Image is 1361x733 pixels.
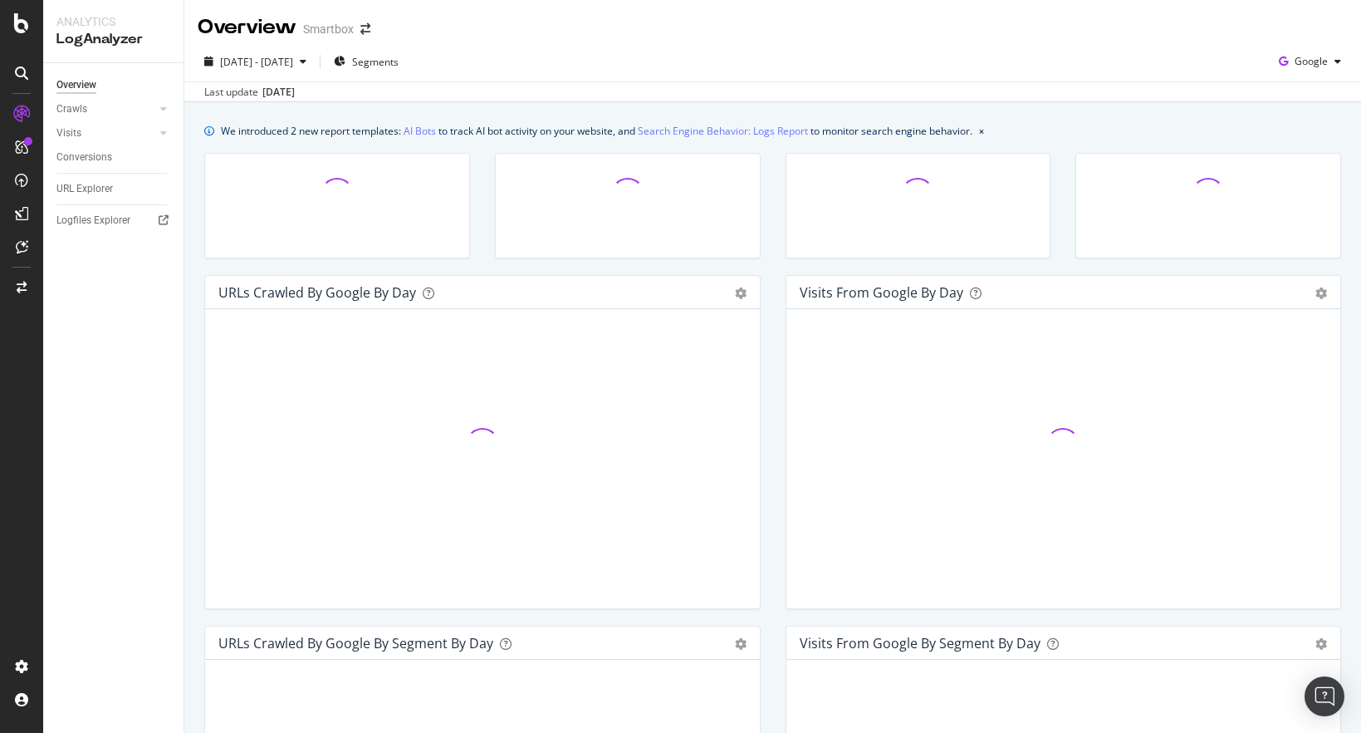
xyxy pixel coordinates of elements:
span: [DATE] - [DATE] [220,55,293,69]
a: Logfiles Explorer [56,212,172,229]
div: Open Intercom Messenger [1305,676,1344,716]
div: gear [735,288,747,299]
div: Analytics [56,13,170,30]
div: Visits from Google By Segment By Day [800,635,1040,652]
a: AI Bots [404,122,436,140]
div: Overview [198,13,296,42]
a: URL Explorer [56,180,172,198]
div: Visits from Google by day [800,284,963,301]
div: Overview [56,76,96,94]
div: We introduced 2 new report templates: to track AI bot activity on your website, and to monitor se... [221,122,972,140]
span: Segments [352,55,399,69]
div: arrow-right-arrow-left [360,23,370,35]
a: Search Engine Behavior: Logs Report [638,122,808,140]
a: Overview [56,76,172,94]
button: Segments [327,48,405,75]
div: Conversions [56,149,112,166]
div: Crawls [56,101,87,118]
div: Logfiles Explorer [56,212,130,229]
div: gear [735,638,747,650]
div: LogAnalyzer [56,30,170,49]
button: close banner [975,119,988,143]
div: gear [1315,288,1327,299]
a: Conversions [56,149,172,166]
div: Visits [56,125,81,142]
div: info banner [204,122,1341,140]
div: Last update [204,85,295,100]
div: [DATE] [262,85,295,100]
span: Google [1295,54,1328,68]
div: URLs Crawled by Google by day [218,284,416,301]
a: Visits [56,125,155,142]
button: Google [1272,48,1348,75]
div: gear [1315,638,1327,650]
div: URLs Crawled by Google By Segment By Day [218,635,493,652]
div: Smartbox [303,21,354,37]
button: [DATE] - [DATE] [198,48,313,75]
a: Crawls [56,101,155,118]
div: URL Explorer [56,180,113,198]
